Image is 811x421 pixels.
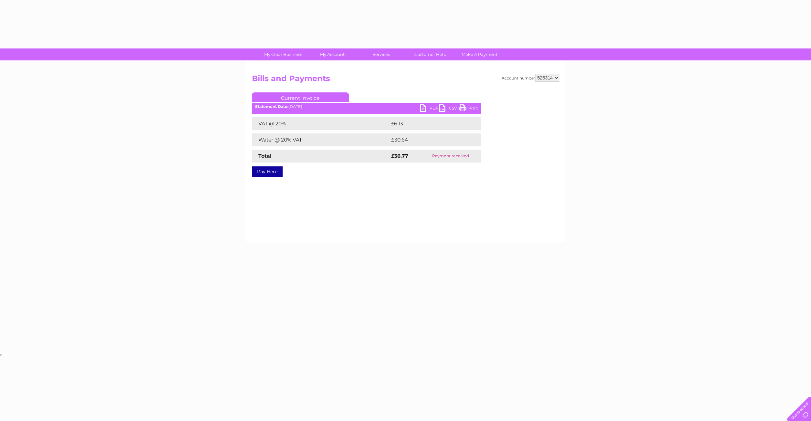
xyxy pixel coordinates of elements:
[459,104,478,114] a: Print
[355,48,408,60] a: Services
[453,48,506,60] a: Make A Payment
[391,153,408,159] strong: £36.77
[390,133,469,146] td: £30.64
[252,104,481,109] div: [DATE]
[258,153,272,159] strong: Total
[252,117,390,130] td: VAT @ 20%
[420,104,439,114] a: PDF
[256,48,310,60] a: My Clear Business
[252,74,559,86] h2: Bills and Payments
[306,48,359,60] a: My Account
[390,117,465,130] td: £6.13
[252,166,283,177] a: Pay Here
[252,92,349,102] a: Current Invoice
[439,104,459,114] a: CSV
[255,104,288,109] b: Statement Date:
[502,74,559,82] div: Account number
[252,133,390,146] td: Water @ 20% VAT
[404,48,457,60] a: Customer Help
[420,150,481,163] td: Payment received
